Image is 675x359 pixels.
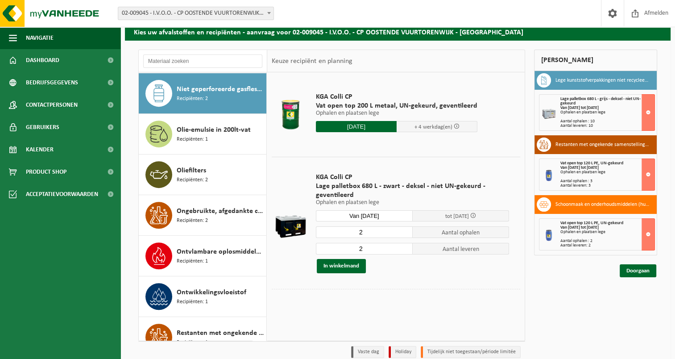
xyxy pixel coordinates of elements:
[177,246,264,257] span: Ontvlambare oplosmiddelen (huishoudelijk)
[560,165,599,170] strong: Van [DATE] tot [DATE]
[177,206,264,217] span: Ongebruikte, afgedankte chemicalien (huishoudelijk)
[26,116,59,138] span: Gebruikers
[177,125,251,135] span: Olie-emulsie in 200lt-vat
[316,210,413,221] input: Selecteer datum
[139,114,267,154] button: Olie-emulsie in 200lt-vat Recipiënten: 1
[26,49,59,71] span: Dashboard
[316,110,477,117] p: Ophalen en plaatsen lege
[560,243,654,248] div: Aantal leveren: 2
[177,298,208,306] span: Recipiënten: 1
[139,195,267,236] button: Ongebruikte, afgedankte chemicalien (huishoudelijk) Recipiënten: 2
[560,105,599,110] strong: Van [DATE] tot [DATE]
[560,110,654,115] div: Ophalen en plaatsen lege
[26,138,54,161] span: Kalender
[560,225,599,230] strong: Van [DATE] tot [DATE]
[316,182,509,200] span: Lage palletbox 680 L - zwart - deksel - niet UN-gekeurd - geventileerd
[413,226,509,238] span: Aantal ophalen
[118,7,273,20] span: 02-009045 - I.V.O.O. - CP OOSTENDE VUURTORENWIJK - OOSTENDE
[26,71,78,94] span: Bedrijfsgegevens
[139,236,267,276] button: Ontvlambare oplosmiddelen (huishoudelijk) Recipiënten: 1
[560,221,623,225] span: Vat open top 120 L PE, UN-gekeurd
[413,243,509,255] span: Aantal leveren
[125,23,671,40] h2: Kies uw afvalstoffen en recipiënten - aanvraag voor 02-009045 - I.V.O.O. - CP OOSTENDE VUURTORENW...
[560,184,654,188] div: Aantal leveren: 3
[421,346,521,358] li: Tijdelijk niet toegestaan/période limitée
[26,27,54,49] span: Navigatie
[560,119,654,124] div: Aantal ophalen : 10
[26,94,78,116] span: Contactpersonen
[139,317,267,358] button: Restanten met ongekende samenstelling (huishoudelijk) Recipiënten: 1
[139,276,267,317] button: Ontwikkelingsvloeistof Recipiënten: 1
[316,92,477,101] span: KGA Colli CP
[177,328,264,338] span: Restanten met ongekende samenstelling (huishoudelijk)
[177,257,208,266] span: Recipiënten: 1
[316,200,509,206] p: Ophalen en plaatsen lege
[316,101,477,110] span: Vat open top 200 L metaal, UN-gekeurd, geventileerd
[143,54,262,68] input: Materiaal zoeken
[560,239,654,243] div: Aantal ophalen : 2
[139,73,267,114] button: Niet geperforeerde gasflessen voor eenmalig gebruik (huishoudelijk) Recipiënten: 2
[316,121,397,132] input: Selecteer datum
[26,183,98,205] span: Acceptatievoorwaarden
[560,124,654,128] div: Aantal leveren: 10
[267,50,356,72] div: Keuze recipiënt en planning
[560,170,654,175] div: Ophalen en plaatsen lege
[177,217,208,225] span: Recipiënten: 2
[620,264,656,277] a: Doorgaan
[555,197,650,212] h3: Schoonmaak en onderhoudsmiddelen (huishoudelijk)
[177,338,208,347] span: Recipiënten: 1
[177,95,208,103] span: Recipiënten: 2
[316,173,509,182] span: KGA Colli CP
[26,161,66,183] span: Product Shop
[560,161,623,166] span: Vat open top 120 L PE, UN-gekeurd
[560,230,654,234] div: Ophalen en plaatsen lege
[177,135,208,144] span: Recipiënten: 1
[414,124,452,130] span: + 4 werkdag(en)
[445,213,469,219] span: tot [DATE]
[139,154,267,195] button: Oliefilters Recipiënten: 2
[534,50,657,71] div: [PERSON_NAME]
[555,73,650,88] h3: Lege kunststofverpakkingen niet recycleerbaar
[317,259,366,273] button: In winkelmand
[177,176,208,184] span: Recipiënten: 2
[389,346,416,358] li: Holiday
[351,346,384,358] li: Vaste dag
[177,165,206,176] span: Oliefilters
[560,96,641,106] span: Lage palletbox 680 L - grijs - deksel - niet UN-gekeurd
[560,179,654,184] div: Aantal ophalen : 3
[177,84,264,95] span: Niet geperforeerde gasflessen voor eenmalig gebruik (huishoudelijk)
[555,138,650,152] h3: Restanten met ongekende samenstelling (huishoudelijk)
[177,287,246,298] span: Ontwikkelingsvloeistof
